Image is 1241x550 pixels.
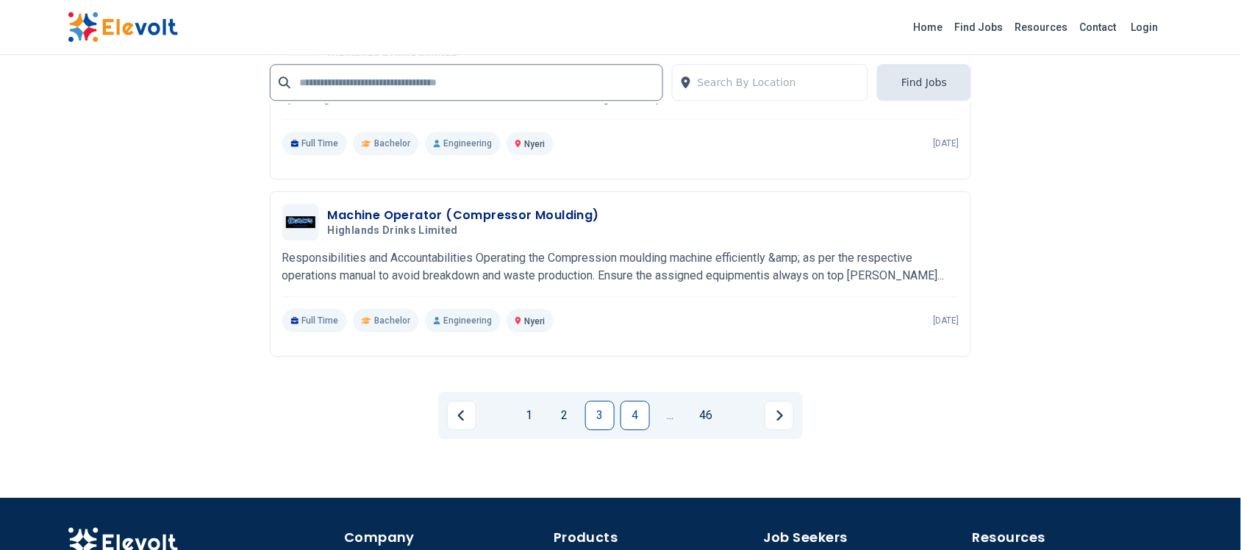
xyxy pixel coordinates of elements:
img: Elevolt [68,12,178,43]
p: Full Time [282,132,348,155]
p: Responsibilities and Accountabilities Operating the Compression moulding machine efficiently &amp... [282,249,959,285]
a: Previous page [447,401,476,430]
a: Page 3 is your current page [585,401,615,430]
h3: Machine Operator (Compressor Moulding) [328,207,599,224]
a: Home [908,15,949,39]
p: Engineering [425,309,501,332]
img: Highlands Drinks Limited [286,216,315,229]
a: Contact [1074,15,1123,39]
h4: Products [554,527,754,548]
p: [DATE] [933,137,959,149]
a: Find Jobs [949,15,1009,39]
p: Engineering [425,132,501,155]
ul: Pagination [447,401,794,430]
a: Highlands Drinks LimitedMachine Operator (Compressor Moulding)Highlands Drinks LimitedResponsibil... [282,204,959,332]
a: Next page [765,401,794,430]
h4: Job Seekers [763,527,964,548]
a: Resources [1009,15,1074,39]
p: [DATE] [933,315,959,326]
span: Nyeri [524,316,545,326]
a: Page 2 [550,401,579,430]
span: Highlands Drinks Limited [328,224,458,238]
span: Bachelor [374,315,410,326]
a: Jump forward [656,401,685,430]
p: Full Time [282,309,348,332]
span: Bachelor [374,137,410,149]
iframe: Chat Widget [1167,479,1241,550]
h4: Resources [973,527,1173,548]
h4: Company [344,527,545,548]
button: Find Jobs [877,64,971,101]
a: Page 4 [620,401,650,430]
span: Nyeri [524,139,545,149]
a: Page 1 [515,401,544,430]
a: Login [1123,12,1167,42]
a: Page 46 [691,401,720,430]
